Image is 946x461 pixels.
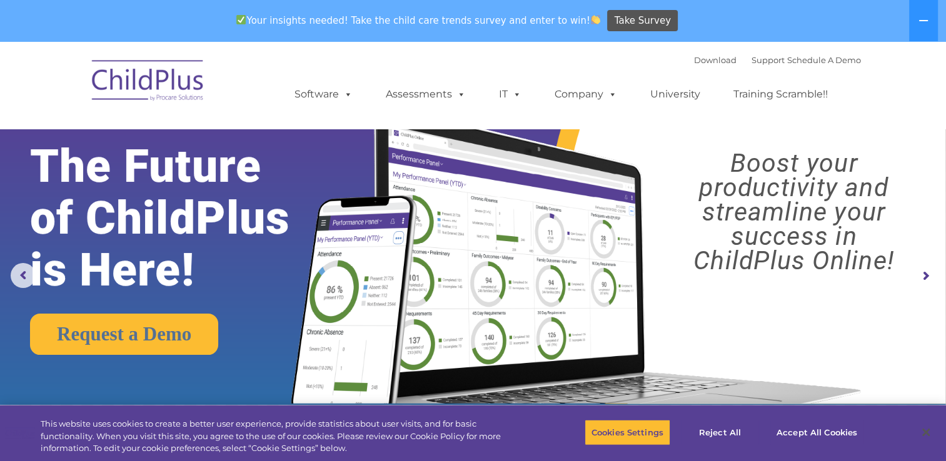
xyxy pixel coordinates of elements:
span: Phone number [174,134,227,143]
a: Request a Demo [30,314,218,355]
button: Cookies Settings [585,419,670,445]
button: Reject All [681,419,759,445]
rs-layer: Boost your productivity and streamline your success in ChildPlus Online! [653,151,934,273]
span: Last name [174,82,212,92]
a: Assessments [373,82,478,107]
a: University [638,82,713,107]
a: Training Scramble!! [721,82,840,107]
a: Software [282,82,365,107]
img: 👏 [591,15,600,24]
a: Support [752,55,785,65]
a: Company [542,82,630,107]
button: Accept All Cookies [770,419,864,445]
a: Download [694,55,737,65]
a: Take Survey [607,10,678,32]
a: Schedule A Demo [787,55,861,65]
div: This website uses cookies to create a better user experience, provide statistics about user visit... [41,418,520,455]
img: ✅ [236,15,246,24]
a: IT [486,82,534,107]
span: Your insights needed! Take the child care trends survey and enter to win! [231,8,606,32]
font: | [694,55,861,65]
span: Take Survey [615,10,671,32]
img: ChildPlus by Procare Solutions [86,51,211,114]
rs-layer: The Future of ChildPlus is Here! [30,141,332,296]
button: Close [912,419,940,446]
